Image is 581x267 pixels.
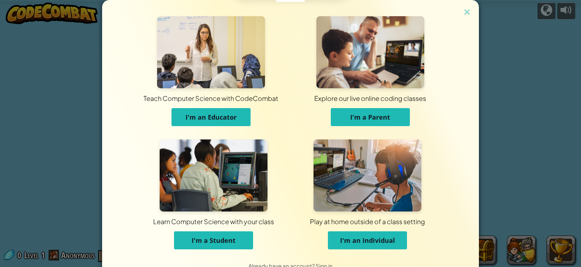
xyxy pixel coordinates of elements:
[191,217,544,226] div: Play at home outside of a class setting
[340,236,395,245] span: I'm an Individual
[174,231,253,249] button: I'm a Student
[185,94,555,103] div: Explore our live online coding classes
[171,108,251,126] button: I'm an Educator
[331,108,410,126] button: I'm a Parent
[328,231,407,249] button: I'm an Individual
[186,113,237,121] span: I'm an Educator
[462,7,472,18] img: close icon
[316,16,424,88] img: For Parents
[314,139,421,212] img: For Individuals
[350,113,390,121] span: I'm a Parent
[157,16,265,88] img: For Educators
[192,236,235,245] span: I'm a Student
[160,139,267,212] img: For Students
